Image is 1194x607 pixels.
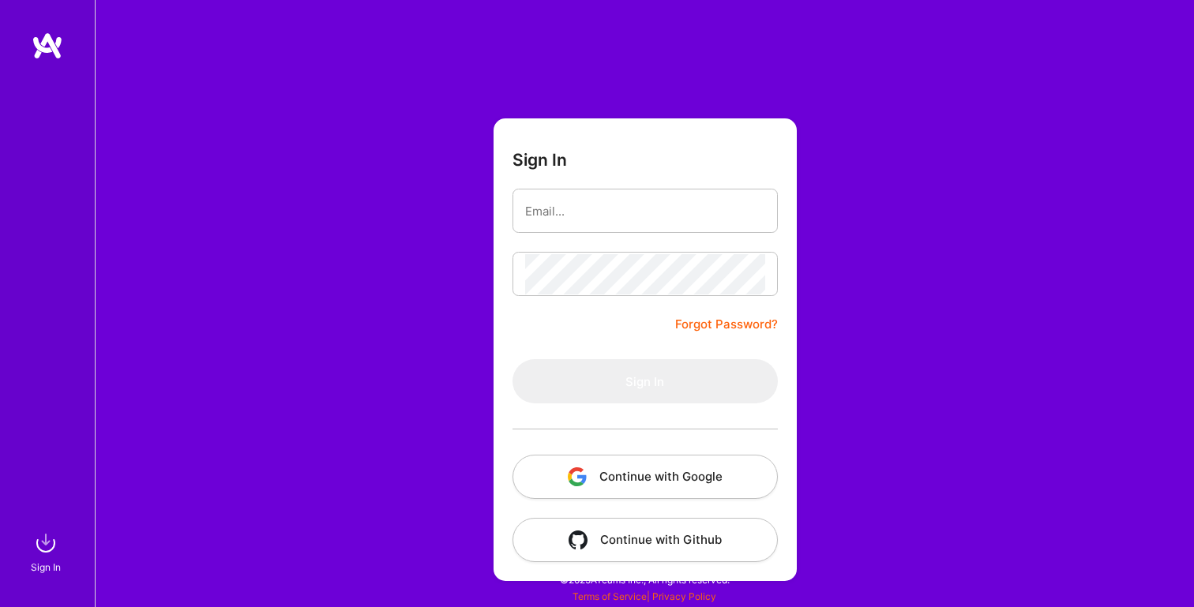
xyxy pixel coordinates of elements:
div: © 2025 ATeams Inc., All rights reserved. [95,560,1194,599]
img: icon [569,530,588,549]
img: sign in [30,527,62,559]
button: Sign In [513,359,778,403]
h3: Sign In [513,150,567,170]
div: Sign In [31,559,61,575]
span: | [573,590,716,602]
img: logo [32,32,63,60]
button: Continue with Google [513,455,778,499]
a: Terms of Service [573,590,647,602]
a: sign inSign In [33,527,62,575]
input: Email... [525,191,765,231]
img: icon [568,467,587,486]
a: Forgot Password? [675,315,778,334]
button: Continue with Github [513,518,778,562]
a: Privacy Policy [652,590,716,602]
